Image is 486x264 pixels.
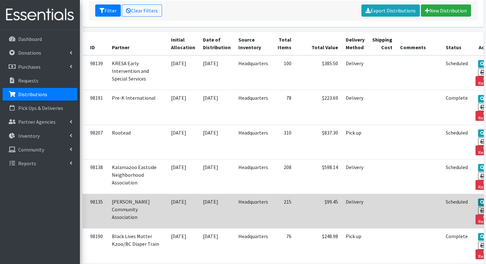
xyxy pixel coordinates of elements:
td: Pick up [342,125,368,159]
td: Headquarters [235,229,272,263]
td: Rootead [108,125,167,159]
td: Complete [442,90,472,125]
td: [DATE] [199,159,235,194]
td: 208 [272,159,295,194]
a: New Distribution [421,4,471,17]
p: Dashboard [18,36,42,42]
th: Partner [108,32,167,55]
td: 98207 [82,125,108,159]
p: Pick Ups & Deliveries [18,105,63,111]
th: Shipping Cost [368,32,396,55]
th: Initial Allocation [167,32,199,55]
td: 215 [272,194,295,229]
th: Total Value [295,32,342,55]
td: [DATE] [167,229,199,263]
td: Delivery [342,159,368,194]
td: [DATE] [199,125,235,159]
p: Purchases [18,64,41,70]
p: Requests [18,77,38,84]
th: Date of Distribution [199,32,235,55]
a: Community [3,143,77,156]
td: [DATE] [199,90,235,125]
td: $223.69 [295,90,342,125]
th: Comments [396,32,442,55]
th: Source Inventory [235,32,272,55]
td: 76 [272,229,295,263]
td: Headquarters [235,159,272,194]
td: [DATE] [167,159,199,194]
td: 100 [272,55,295,90]
th: ID [82,32,108,55]
th: Status [442,32,472,55]
td: $248.98 [295,229,342,263]
p: Community [18,146,44,153]
td: $598.14 [295,159,342,194]
td: 98135 [82,194,108,229]
td: $385.50 [295,55,342,90]
p: Reports [18,160,36,167]
td: [DATE] [167,55,199,90]
td: [DATE] [167,194,199,229]
a: Export Distributions [361,4,420,17]
th: Total Items [272,32,295,55]
td: 310 [272,125,295,159]
td: KRESA Early Intervention and Special Services [108,55,167,90]
a: Distributions [3,88,77,101]
td: 98190 [82,229,108,263]
a: Purchases [3,60,77,73]
td: 98191 [82,90,108,125]
td: Headquarters [235,55,272,90]
td: 98139 [82,55,108,90]
td: [PERSON_NAME] Community Association [108,194,167,229]
td: 98138 [82,159,108,194]
td: [DATE] [167,90,199,125]
td: Scheduled [442,125,472,159]
a: Clear Filters [122,4,162,17]
p: Partner Agencies [18,119,56,125]
p: Distributions [18,91,47,97]
td: $837.30 [295,125,342,159]
td: Delivery [342,55,368,90]
td: [DATE] [199,55,235,90]
td: Headquarters [235,90,272,125]
a: Requests [3,74,77,87]
td: Pick up [342,229,368,263]
td: Delivery [342,90,368,125]
img: HumanEssentials [3,4,77,26]
td: Scheduled [442,159,472,194]
a: Donations [3,46,77,59]
a: Inventory [3,129,77,142]
td: Scheduled [442,55,472,90]
a: Pick Ups & Deliveries [3,102,77,114]
td: Pre-K International [108,90,167,125]
a: Partner Agencies [3,115,77,128]
td: [DATE] [199,229,235,263]
a: Reports [3,157,77,170]
th: Delivery Method [342,32,368,55]
p: Inventory [18,133,40,139]
button: Filter [95,4,121,17]
td: [DATE] [199,194,235,229]
a: Dashboard [3,33,77,45]
td: Delivery [342,194,368,229]
td: Kalamazoo Eastside Neighborhood Association [108,159,167,194]
td: Headquarters [235,194,272,229]
td: [DATE] [167,125,199,159]
td: $99.45 [295,194,342,229]
p: Donations [18,50,41,56]
td: Complete [442,229,472,263]
td: 78 [272,90,295,125]
td: Scheduled [442,194,472,229]
td: Black Lives Matter Kzoo/BC Diaper Train [108,229,167,263]
td: Headquarters [235,125,272,159]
